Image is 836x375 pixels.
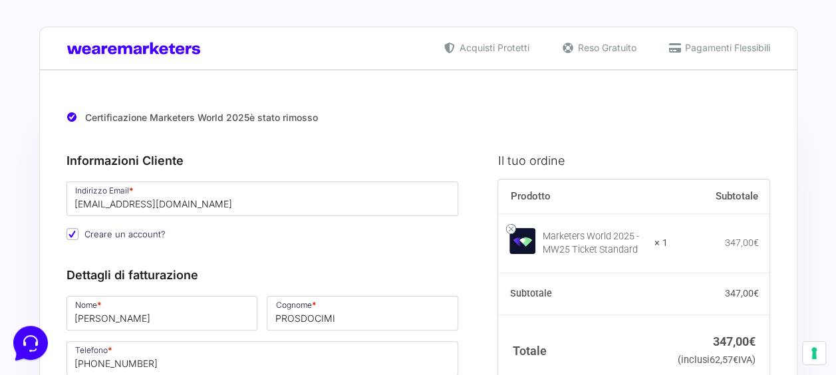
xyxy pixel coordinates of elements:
[749,334,756,348] span: €
[67,266,459,284] h3: Dettagli di fatturazione
[456,41,529,55] span: Acquisti Protetti
[67,101,770,128] div: Certificazione Marketers World 2025è stato rimosso
[654,237,668,250] strong: × 1
[30,215,217,228] input: Search for an Article...
[733,354,738,366] span: €
[713,334,756,348] bdi: 347,00
[710,354,738,366] span: 62,57
[92,253,174,283] button: Messages
[166,186,245,197] a: Open Help Center
[668,180,770,214] th: Subtotale
[753,237,758,248] span: €
[11,11,223,53] h2: Hello from Marketers 👋
[84,229,166,239] span: Creare un account?
[753,288,758,299] span: €
[682,41,770,55] span: Pagamenti Flessibili
[803,342,825,364] button: Le tue preferenze relative al consenso per le tecnologie di tracciamento
[678,354,756,366] small: (inclusi IVA)
[21,96,48,122] img: dark
[575,41,636,55] span: Reso Gratuito
[40,271,63,283] p: Home
[11,253,92,283] button: Home
[67,152,459,170] h3: Informazioni Cliente
[498,152,769,170] h3: Il tuo ordine
[114,271,152,283] p: Messages
[11,323,51,363] iframe: Customerly Messenger Launcher
[724,288,758,299] bdi: 347,00
[498,273,668,315] th: Subtotale
[724,237,758,248] bdi: 347,00
[21,186,90,197] span: Find an Answer
[498,180,668,214] th: Prodotto
[67,182,459,216] input: Indirizzo Email *
[267,296,458,330] input: Cognome *
[21,74,108,85] span: Your Conversations
[43,96,69,122] img: dark
[96,141,186,152] span: Start a Conversation
[21,133,245,160] button: Start a Conversation
[174,253,255,283] button: Help
[64,96,90,122] img: dark
[67,296,258,330] input: Nome *
[509,228,535,254] img: Marketers World 2025 - MW25 Ticket Standard
[67,228,78,240] input: Creare un account?
[542,230,646,257] div: Marketers World 2025 - MW25 Ticket Standard
[206,271,223,283] p: Help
